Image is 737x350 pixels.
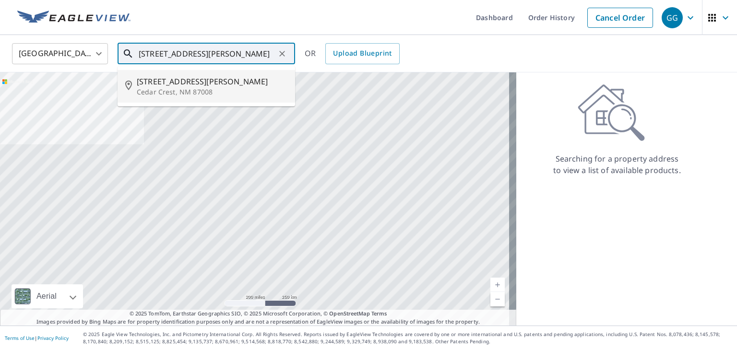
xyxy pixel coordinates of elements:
img: EV Logo [17,11,131,25]
p: © 2025 Eagle View Technologies, Inc. and Pictometry International Corp. All Rights Reserved. Repo... [83,331,732,345]
div: Aerial [34,284,59,308]
a: Terms [371,310,387,317]
a: Cancel Order [587,8,653,28]
p: Searching for a property address to view a list of available products. [553,153,681,176]
span: Upload Blueprint [333,47,392,59]
input: Search by address or latitude-longitude [139,40,275,67]
p: Cedar Crest, NM 87008 [137,87,287,97]
button: Clear [275,47,289,60]
a: Terms of Use [5,335,35,341]
a: Current Level 5, Zoom In [490,278,505,292]
span: [STREET_ADDRESS][PERSON_NAME] [137,76,287,87]
p: | [5,335,69,341]
div: GG [662,7,683,28]
span: © 2025 TomTom, Earthstar Geographics SIO, © 2025 Microsoft Corporation, © [130,310,387,318]
a: Current Level 5, Zoom Out [490,292,505,306]
div: [GEOGRAPHIC_DATA] [12,40,108,67]
a: Upload Blueprint [325,43,399,64]
div: Aerial [12,284,83,308]
div: OR [305,43,400,64]
a: OpenStreetMap [329,310,369,317]
a: Privacy Policy [37,335,69,341]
